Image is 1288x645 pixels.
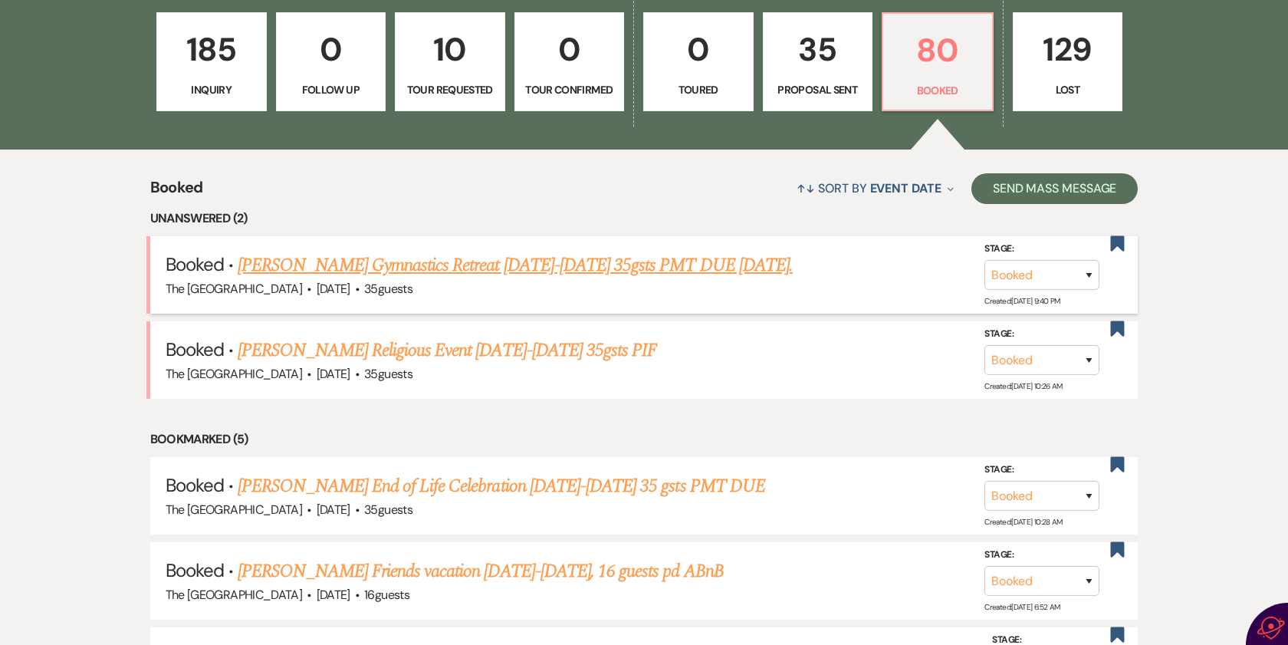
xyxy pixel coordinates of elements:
[166,473,224,497] span: Booked
[653,24,744,75] p: 0
[364,366,412,382] span: 35 guests
[984,602,1060,612] span: Created: [DATE] 6:52 AM
[166,366,303,382] span: The [GEOGRAPHIC_DATA]
[150,209,1138,229] li: Unanswered (2)
[166,81,257,98] p: Inquiry
[156,12,267,112] a: 185Inquiry
[286,81,376,98] p: Follow Up
[166,502,303,518] span: The [GEOGRAPHIC_DATA]
[364,587,409,603] span: 16 guests
[870,180,941,196] span: Event Date
[317,587,350,603] span: [DATE]
[643,12,754,112] a: 0Toured
[763,12,873,112] a: 35Proposal Sent
[790,168,959,209] button: Sort By Event Date
[892,25,983,76] p: 80
[405,24,495,75] p: 10
[773,24,863,75] p: 35
[238,337,657,364] a: [PERSON_NAME] Religious Event [DATE]-[DATE] 35gsts PIF
[1013,12,1123,112] a: 129Lost
[971,173,1138,204] button: Send Mass Message
[984,326,1099,343] label: Stage:
[364,281,412,297] span: 35 guests
[882,12,994,112] a: 80Booked
[524,24,615,75] p: 0
[984,547,1099,564] label: Stage:
[238,558,724,585] a: [PERSON_NAME] Friends vacation [DATE]-[DATE], 16 guests pd ABnB
[984,381,1062,391] span: Created: [DATE] 10:26 AM
[797,180,815,196] span: ↑↓
[984,462,1099,479] label: Stage:
[364,502,412,518] span: 35 guests
[514,12,625,112] a: 0Tour Confirmed
[166,24,257,75] p: 185
[1023,81,1113,98] p: Lost
[166,558,224,582] span: Booked
[653,81,744,98] p: Toured
[892,82,983,99] p: Booked
[276,12,386,112] a: 0Follow Up
[286,24,376,75] p: 0
[984,296,1060,306] span: Created: [DATE] 9:40 PM
[317,502,350,518] span: [DATE]
[984,517,1062,527] span: Created: [DATE] 10:28 AM
[166,337,224,361] span: Booked
[1023,24,1113,75] p: 129
[395,12,505,112] a: 10Tour Requested
[405,81,495,98] p: Tour Requested
[150,429,1138,449] li: Bookmarked (5)
[166,281,303,297] span: The [GEOGRAPHIC_DATA]
[238,472,765,500] a: [PERSON_NAME] End of Life Celebration [DATE]-[DATE] 35 gsts PMT DUE
[773,81,863,98] p: Proposal Sent
[984,241,1099,258] label: Stage:
[238,252,793,279] a: [PERSON_NAME] Gymnastics Retreat [DATE]-[DATE] 35gsts PMT DUE [DATE].
[524,81,615,98] p: Tour Confirmed
[166,587,303,603] span: The [GEOGRAPHIC_DATA]
[317,281,350,297] span: [DATE]
[317,366,350,382] span: [DATE]
[166,252,224,276] span: Booked
[150,176,203,209] span: Booked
